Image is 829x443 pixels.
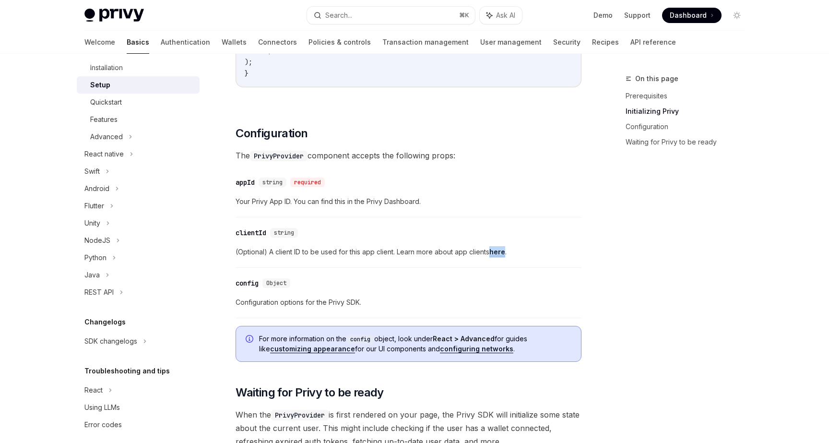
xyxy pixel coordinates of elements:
span: (Optional) A client ID to be used for this app client. Learn more about app clients . [236,246,581,258]
div: React [84,384,103,396]
a: Quickstart [77,94,200,111]
span: ⌘ K [459,12,469,19]
a: Waiting for Privy to be ready [626,134,752,150]
a: Security [553,31,580,54]
a: API reference [630,31,676,54]
svg: Info [246,335,255,345]
a: Initializing Privy [626,104,752,119]
span: For more information on the object, look under for guides like for our UI components and . [259,334,571,354]
span: Configuration options for the Privy SDK. [236,297,581,308]
a: Welcome [84,31,115,54]
a: Demo [593,11,613,20]
code: PrivyProvider [271,410,329,420]
div: Flutter [84,200,104,212]
span: Ask AI [496,11,515,20]
div: Error codes [84,419,122,431]
button: Toggle dark mode [729,8,745,23]
span: Dashboard [670,11,707,20]
a: Wallets [222,31,247,54]
a: Recipes [592,31,619,54]
div: Features [90,114,118,125]
a: Basics [127,31,149,54]
div: Android [84,183,109,194]
a: Using LLMs [77,399,200,416]
div: Quickstart [90,96,122,108]
div: Setup [90,79,110,91]
div: appId [236,178,255,187]
a: Policies & controls [308,31,371,54]
a: customizing appearance [270,345,355,353]
code: PrivyProvider [250,151,308,161]
h5: Troubleshooting and tips [84,365,170,377]
span: Waiting for Privy to be ready [236,385,384,400]
a: Error codes [77,416,200,433]
span: On this page [635,73,678,84]
span: ); [245,58,252,66]
span: Your Privy App ID. You can find this in the Privy Dashboard. [236,196,581,207]
a: configuring networks [440,345,513,353]
span: The component accepts the following props: [236,149,581,162]
span: string [274,229,294,237]
div: Using LLMs [84,402,120,413]
a: Authentication [161,31,210,54]
div: Search... [325,10,352,21]
a: Connectors [258,31,297,54]
div: config [236,278,259,288]
div: Unity [84,217,100,229]
a: Configuration [626,119,752,134]
div: Swift [84,166,100,177]
strong: React > Advanced [433,335,495,343]
a: here [489,248,505,256]
div: NodeJS [84,235,110,246]
a: Features [77,111,200,128]
span: string [262,179,283,186]
button: Search...⌘K [307,7,475,24]
div: Python [84,252,107,263]
a: User management [480,31,542,54]
div: required [290,178,325,187]
a: Support [624,11,651,20]
div: SDK changelogs [84,335,137,347]
div: Java [84,269,100,281]
div: REST API [84,287,114,298]
a: Setup [77,76,200,94]
span: } [245,69,249,78]
h5: Changelogs [84,316,126,328]
code: config [346,335,374,344]
img: light logo [84,9,144,22]
span: Configuration [236,126,308,141]
div: React native [84,148,124,160]
a: Prerequisites [626,88,752,104]
a: Transaction management [382,31,469,54]
div: clientId [236,228,266,238]
a: Dashboard [662,8,722,23]
span: Object [266,279,286,287]
button: Ask AI [480,7,522,24]
div: Advanced [90,131,123,143]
